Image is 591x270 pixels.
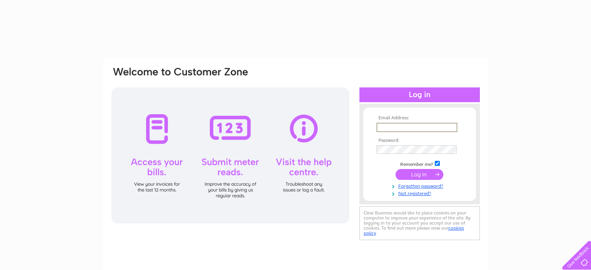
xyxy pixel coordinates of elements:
a: cookies policy [364,225,464,236]
div: Clear Business would like to place cookies on your computer to improve your experience of the sit... [359,206,480,240]
input: Submit [396,169,443,180]
th: Password: [375,138,465,143]
td: Remember me? [375,160,465,167]
th: Email Address: [375,115,465,121]
a: Forgotten password? [377,182,465,189]
a: Not registered? [377,189,465,197]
